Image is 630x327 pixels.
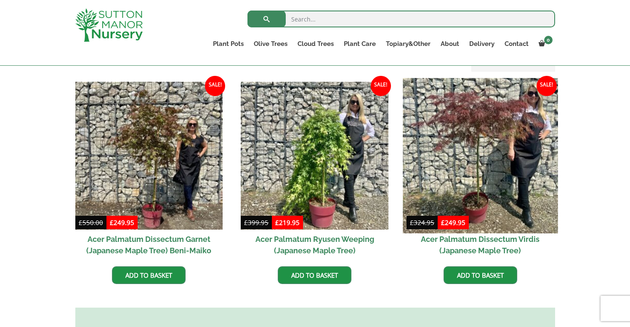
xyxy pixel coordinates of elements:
a: 0 [534,38,555,50]
bdi: 324.95 [410,218,434,227]
a: Topiary&Other [381,38,436,50]
span: Sale! [371,76,391,96]
a: Delivery [464,38,500,50]
a: Plant Care [339,38,381,50]
span: £ [410,218,414,227]
span: £ [275,218,279,227]
img: Acer Palmatum Ryusen Weeping (Japanese Maple Tree) [241,82,388,230]
a: Contact [500,38,534,50]
a: Cloud Trees [292,38,339,50]
span: £ [441,218,445,227]
a: Sale! Acer Palmatum Dissectum Garnet (Japanese Maple Tree) Beni-Maiko [75,82,223,260]
a: About [436,38,464,50]
a: Olive Trees [249,38,292,50]
span: 0 [544,36,553,44]
span: £ [110,218,114,227]
a: Sale! Acer Palmatum Dissectum Virdis (Japanese Maple Tree) [407,82,554,260]
h2: Acer Palmatum Dissectum Virdis (Japanese Maple Tree) [407,230,554,260]
img: Acer Palmatum Dissectum Garnet (Japanese Maple Tree) Beni-Maiko [75,82,223,230]
img: logo [75,8,143,42]
a: Add to basket: “Acer Palmatum Ryusen Weeping (Japanese Maple Tree)” [278,266,351,284]
h2: Acer Palmatum Ryusen Weeping (Japanese Maple Tree) [241,230,388,260]
input: Search... [247,11,555,27]
h2: Acer Palmatum Dissectum Garnet (Japanese Maple Tree) Beni-Maiko [75,230,223,260]
a: Add to basket: “Acer Palmatum Dissectum Garnet (Japanese Maple Tree) Beni-Maiko” [112,266,186,284]
span: Sale! [537,76,557,96]
span: £ [244,218,248,227]
bdi: 249.95 [110,218,134,227]
bdi: 550.00 [79,218,103,227]
img: Acer Palmatum Dissectum Virdis (Japanese Maple Tree) [403,78,558,233]
a: Add to basket: “Acer Palmatum Dissectum Virdis (Japanese Maple Tree)” [444,266,517,284]
bdi: 399.95 [244,218,268,227]
span: Sale! [205,76,225,96]
a: Plant Pots [208,38,249,50]
span: £ [79,218,82,227]
a: Sale! Acer Palmatum Ryusen Weeping (Japanese Maple Tree) [241,82,388,260]
bdi: 249.95 [441,218,465,227]
bdi: 219.95 [275,218,300,227]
